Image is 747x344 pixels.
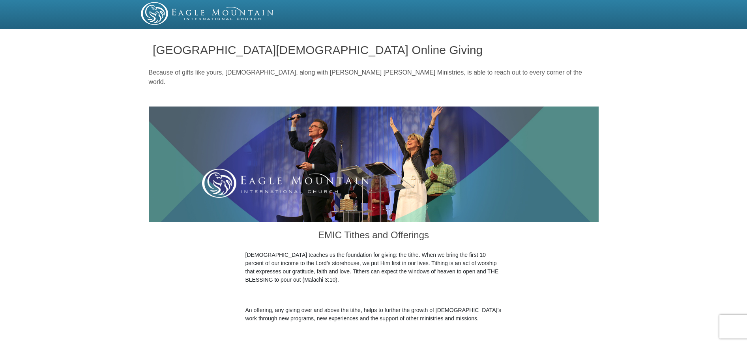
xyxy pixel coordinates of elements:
p: [DEMOGRAPHIC_DATA] teaches us the foundation for giving: the tithe. When we bring the first 10 pe... [245,251,502,284]
h3: EMIC Tithes and Offerings [245,222,502,251]
p: An offering, any giving over and above the tithe, helps to further the growth of [DEMOGRAPHIC_DAT... [245,306,502,323]
h1: [GEOGRAPHIC_DATA][DEMOGRAPHIC_DATA] Online Giving [153,43,594,56]
p: Because of gifts like yours, [DEMOGRAPHIC_DATA], along with [PERSON_NAME] [PERSON_NAME] Ministrie... [149,68,599,87]
img: EMIC [141,2,274,25]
